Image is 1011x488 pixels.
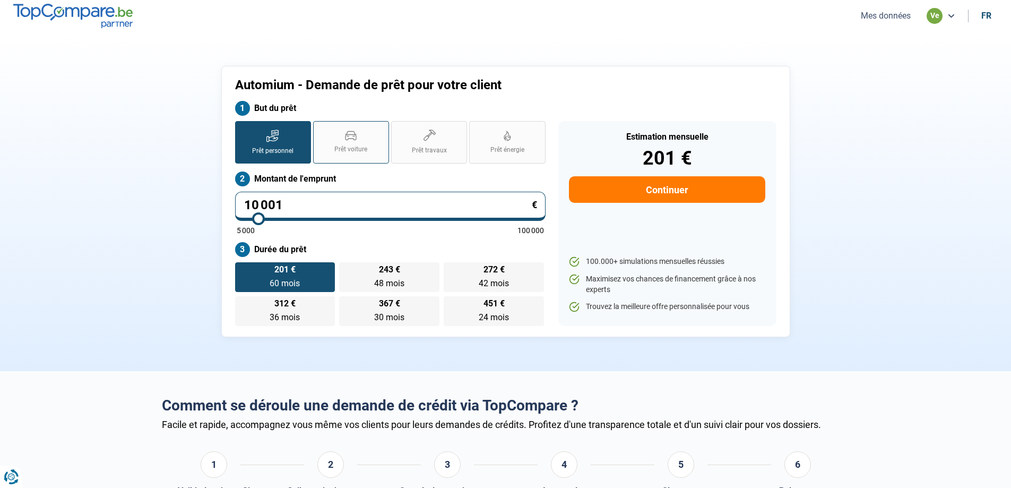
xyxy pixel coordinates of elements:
span: Prêt personnel [252,147,293,156]
label: But du prêt [235,101,546,116]
div: 5 [668,451,694,478]
span: Prêt énergie [490,145,524,155]
span: 312 € [274,299,296,308]
div: ve [927,8,943,24]
span: 36 mois [270,312,300,322]
div: 3 [434,451,461,478]
span: 201 € [274,266,296,274]
div: 1 [201,451,227,478]
label: Durée du prêt [235,242,546,257]
span: 272 € [483,266,505,274]
span: 5 000 [237,227,255,234]
li: Maximisez vos chances de financement grâce à nos experts [569,274,765,295]
div: 6 [784,451,811,478]
div: 2 [317,451,344,478]
span: 60 mois [270,278,300,288]
h2: Comment se déroule une demande de crédit via TopCompare ? [162,397,850,415]
img: TopCompare.be [13,4,133,28]
span: 24 mois [479,312,509,322]
h1: Automium - Demande de prêt pour votre client [235,78,638,93]
span: 42 mois [479,278,509,288]
div: fr [981,11,991,21]
span: Prêt voiture [334,145,367,154]
li: 100.000+ simulations mensuelles réussies [569,256,765,267]
button: Continuer [569,176,765,203]
li: Trouvez la meilleure offre personnalisée pour vous [569,302,765,312]
button: Mes données [858,10,914,21]
span: 243 € [379,266,400,274]
span: 367 € [379,299,400,308]
div: Facile et rapide, accompagnez vous même vos clients pour leurs demandes de crédits. Profitez d'un... [162,419,850,430]
span: 30 mois [374,312,404,322]
div: 4 [551,451,577,478]
span: 451 € [483,299,505,308]
div: 201 € [569,149,765,168]
div: Estimation mensuelle [569,133,765,141]
span: € [532,200,537,210]
span: 48 mois [374,278,404,288]
span: Prêt travaux [412,146,447,155]
span: 100 000 [517,227,544,234]
label: Montant de l'emprunt [235,172,546,186]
